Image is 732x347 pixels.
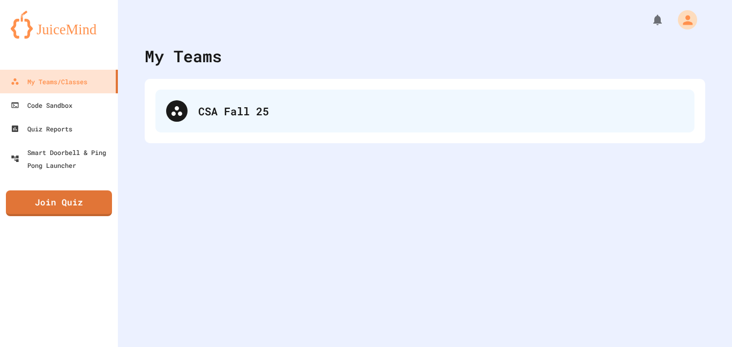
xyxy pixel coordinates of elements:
[11,122,72,135] div: Quiz Reports
[11,146,114,172] div: Smart Doorbell & Ping Pong Launcher
[198,103,684,119] div: CSA Fall 25
[667,8,700,32] div: My Account
[11,11,107,39] img: logo-orange.svg
[631,11,667,29] div: My Notifications
[145,44,222,68] div: My Teams
[6,190,112,216] a: Join Quiz
[155,90,694,132] div: CSA Fall 25
[11,75,87,88] div: My Teams/Classes
[11,99,72,112] div: Code Sandbox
